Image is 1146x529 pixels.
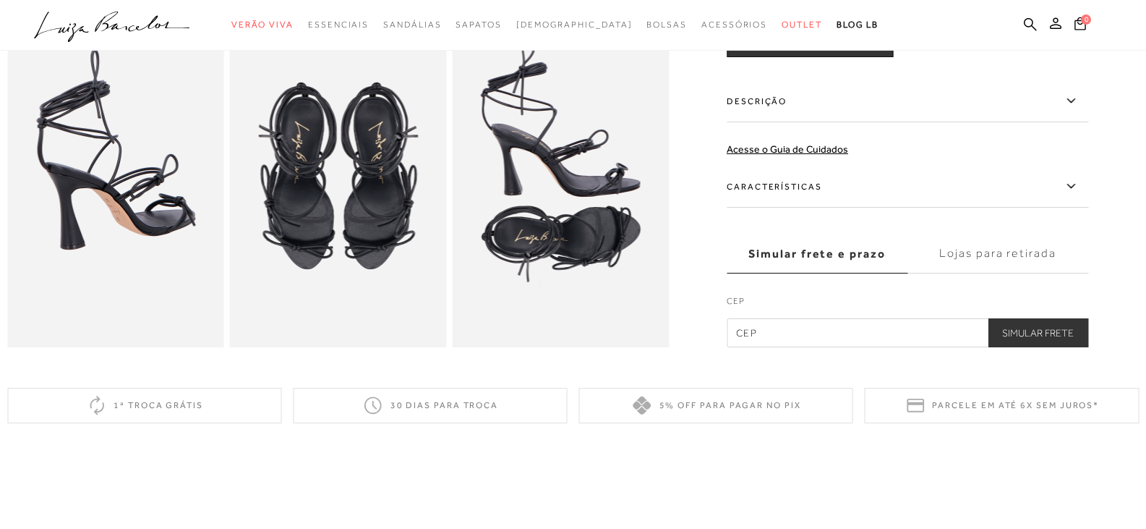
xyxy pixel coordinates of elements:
[837,20,878,30] span: BLOG LB
[988,318,1088,347] button: Simular Frete
[701,20,767,30] span: Acessórios
[383,20,441,30] span: Sandálias
[456,20,501,30] span: Sapatos
[383,12,441,38] a: categoryNavScreenReaderText
[782,20,822,30] span: Outlet
[230,22,447,347] img: image
[646,12,687,38] a: categoryNavScreenReaderText
[7,22,224,347] img: image
[516,12,633,38] a: noSubCategoriesText
[293,388,567,423] div: 30 dias para troca
[308,12,369,38] a: categoryNavScreenReaderText
[1070,16,1090,35] button: 0
[579,388,853,423] div: 5% off para pagar no PIX
[782,12,822,38] a: categoryNavScreenReaderText
[516,20,633,30] span: [DEMOGRAPHIC_DATA]
[727,318,1088,347] input: CEP
[231,12,294,38] a: categoryNavScreenReaderText
[727,143,848,155] a: Acesse o Guia de Cuidados
[1081,14,1091,25] span: 0
[865,388,1139,423] div: Parcele em até 6x sem juros*
[231,20,294,30] span: Verão Viva
[727,80,1088,122] label: Descrição
[7,388,281,423] div: 1ª troca grátis
[837,12,878,38] a: BLOG LB
[727,234,907,274] label: Simular frete e prazo
[727,295,1088,315] label: CEP
[701,12,767,38] a: categoryNavScreenReaderText
[452,22,669,347] img: image
[456,12,501,38] a: categoryNavScreenReaderText
[308,20,369,30] span: Essenciais
[727,166,1088,208] label: Características
[907,234,1088,274] label: Lojas para retirada
[646,20,687,30] span: Bolsas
